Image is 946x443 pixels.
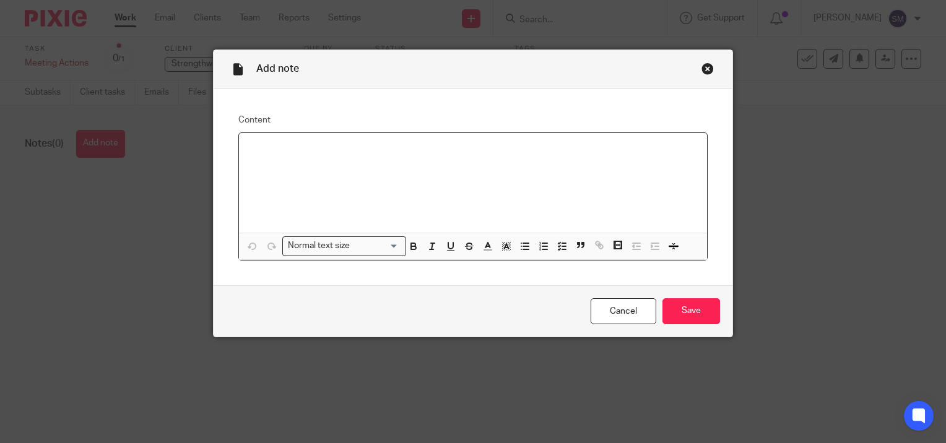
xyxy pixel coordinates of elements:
label: Content [238,114,708,126]
span: Normal text size [285,239,353,252]
div: Close this dialog window [701,62,714,75]
input: Save [662,298,720,325]
span: Add note [256,64,299,74]
a: Cancel [591,298,656,325]
input: Search for option [354,239,399,252]
div: Search for option [282,236,406,256]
